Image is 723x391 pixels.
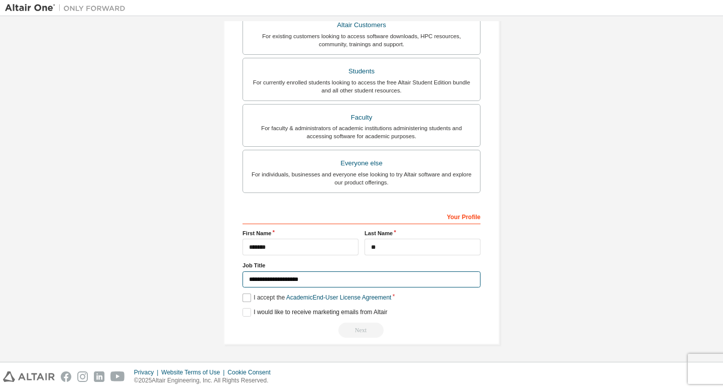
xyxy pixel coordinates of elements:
img: instagram.svg [77,371,88,382]
div: Students [249,64,474,78]
div: For individuals, businesses and everyone else looking to try Altair software and explore our prod... [249,170,474,186]
label: I would like to receive marketing emails from Altair [243,308,387,317]
div: Altair Customers [249,18,474,32]
label: Job Title [243,261,480,269]
div: Cookie Consent [227,368,276,376]
div: Faculty [249,111,474,125]
label: Last Name [365,229,480,237]
div: For existing customers looking to access software downloads, HPC resources, community, trainings ... [249,32,474,48]
img: Altair One [5,3,131,13]
div: Everyone else [249,156,474,170]
label: First Name [243,229,358,237]
div: For currently enrolled students looking to access the free Altair Student Edition bundle and all ... [249,78,474,94]
img: youtube.svg [110,371,125,382]
img: facebook.svg [61,371,71,382]
div: Your Profile [243,208,480,224]
label: I accept the [243,294,391,302]
p: © 2025 Altair Engineering, Inc. All Rights Reserved. [134,376,277,385]
div: Privacy [134,368,161,376]
div: Read and acccept EULA to continue [243,323,480,338]
div: Website Terms of Use [161,368,227,376]
a: Academic End-User License Agreement [286,294,391,301]
img: linkedin.svg [94,371,104,382]
img: altair_logo.svg [3,371,55,382]
div: For faculty & administrators of academic institutions administering students and accessing softwa... [249,124,474,140]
